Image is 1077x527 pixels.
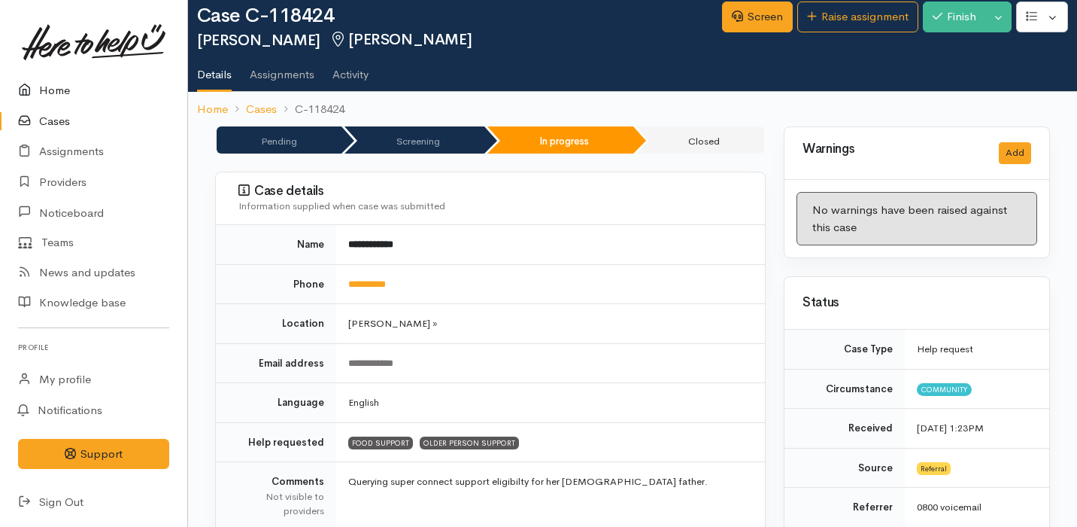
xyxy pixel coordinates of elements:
td: English [336,383,765,423]
a: Cases [246,101,277,118]
button: Add [999,142,1031,164]
a: Raise assignment [797,2,918,32]
td: Email address [216,343,336,383]
td: Case Type [784,330,905,369]
div: Not visible to providers [234,489,324,519]
div: No warnings have been raised against this case [796,192,1037,245]
h2: [PERSON_NAME] [197,32,722,49]
h3: Case details [238,184,747,199]
li: In progress [487,126,633,154]
h6: Profile [18,337,169,358]
a: Assignments [250,48,314,90]
td: Source [784,448,905,488]
td: Help requested [216,422,336,462]
h3: Status [802,296,1031,310]
span: [PERSON_NAME] [329,30,472,49]
button: Finish [923,2,986,32]
span: OLDER PERSON SUPPORT [420,437,519,449]
h1: Case C-118424 [197,5,722,27]
td: Name [216,225,336,264]
li: Screening [344,126,484,154]
time: [DATE] 1:23PM [917,422,984,434]
div: Information supplied when case was submitted [238,199,747,214]
td: Language [216,383,336,423]
td: Circumstance [784,369,905,409]
td: Received [784,409,905,449]
td: Phone [216,264,336,304]
li: C-118424 [277,101,344,118]
span: FOOD SUPPORT [348,437,413,449]
h3: Warnings [802,142,981,157]
td: Location [216,304,336,344]
a: Activity [332,48,369,90]
a: Details [197,48,232,92]
nav: breadcrumb [188,92,1077,127]
span: [PERSON_NAME] » [348,317,437,330]
button: Support [18,439,169,470]
li: Closed [636,126,764,154]
a: Home [197,101,228,118]
a: Screen [722,2,793,32]
span: Referral [917,462,951,474]
li: Pending [217,126,341,154]
span: Community [917,383,972,395]
td: Help request [905,330,1049,369]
